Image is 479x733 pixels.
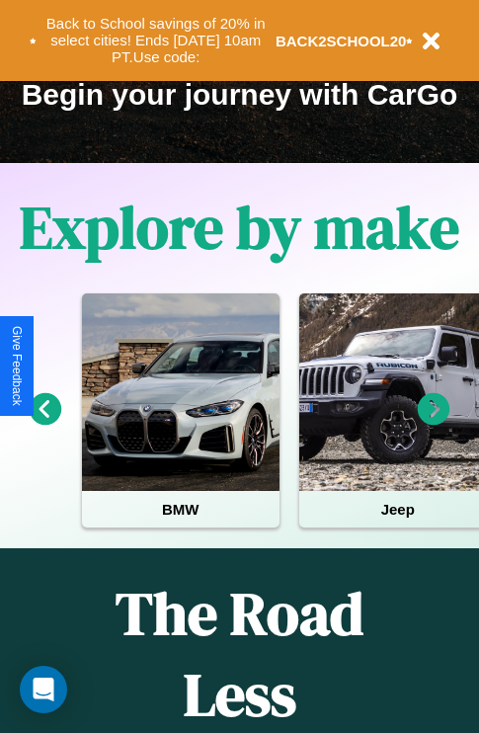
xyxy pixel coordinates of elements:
button: Back to School savings of 20% in select cities! Ends [DATE] 10am PT.Use code: [37,10,276,71]
b: BACK2SCHOOL20 [276,33,407,49]
div: Open Intercom Messenger [20,666,67,713]
div: Give Feedback [10,326,24,406]
h4: BMW [82,491,279,528]
h1: Explore by make [20,187,459,268]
